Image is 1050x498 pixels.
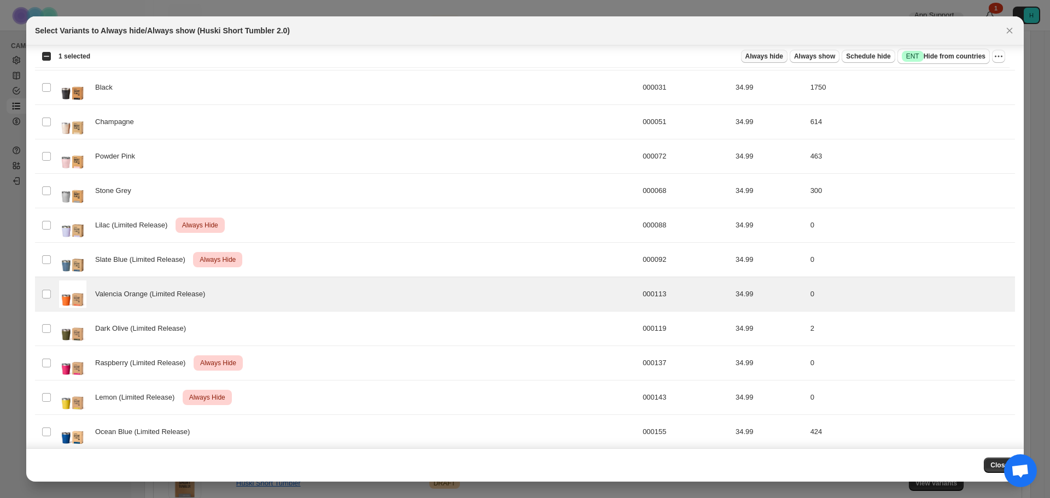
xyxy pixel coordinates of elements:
img: Huski_Short_Tumbler_2.0_-_Ocean_Blue.jpg [59,418,86,446]
span: Slate Blue (Limited Release) [95,254,191,265]
td: 424 [807,415,1015,449]
td: 000051 [639,105,732,139]
td: 300 [807,174,1015,208]
button: Close [1002,23,1017,38]
td: 0 [807,277,1015,312]
td: 34.99 [732,380,807,415]
td: 34.99 [732,346,807,380]
td: 000137 [639,346,732,380]
button: Schedule hide [842,50,895,63]
span: Valencia Orange (Limited Release) [95,289,211,300]
td: 000113 [639,277,732,312]
td: 000031 [639,71,732,105]
span: Stone Grey [95,185,137,196]
button: Always hide [741,50,787,63]
span: Raspberry (Limited Release) [95,358,191,368]
img: Lilac-ST2.jpg [59,212,86,239]
td: 000068 [639,174,732,208]
img: Short_Tumbler_2.0_-_Lemon.jpg [59,384,86,411]
td: 34.99 [732,312,807,346]
td: 34.99 [732,71,807,105]
td: 0 [807,380,1015,415]
td: 34.99 [732,208,807,243]
span: Always Hide [180,219,220,232]
td: 34.99 [732,277,807,312]
span: Schedule hide [846,52,890,61]
span: Powder Pink [95,151,141,162]
span: Always Hide [197,253,238,266]
td: 2 [807,312,1015,346]
td: 34.99 [732,415,807,449]
img: ST2.jpg [59,315,86,342]
img: ST2.png [59,246,86,273]
span: Always hide [745,52,783,61]
h2: Select Variants to Always hide/Always show (Huski Short Tumbler 2.0) [35,25,290,36]
span: Close [990,461,1008,470]
td: 000088 [639,208,732,243]
td: 34.99 [732,243,807,277]
span: Lilac (Limited Release) [95,220,173,231]
img: Short_Tumbler_2.0_-_Raspberry.jpg [59,349,86,377]
span: Champagne [95,116,140,127]
img: shorttumbler_grey_1.jpg [59,177,86,204]
td: 000072 [639,139,732,174]
td: 0 [807,346,1015,380]
td: 0 [807,243,1015,277]
td: 34.99 [732,105,807,139]
td: 000119 [639,312,732,346]
span: 1 selected [59,52,90,61]
span: Lemon (Limited Release) [95,392,180,403]
td: 34.99 [732,139,807,174]
td: 000092 [639,243,732,277]
button: More actions [992,50,1005,63]
td: 614 [807,105,1015,139]
span: Black [95,82,119,93]
td: 0 [807,208,1015,243]
span: Always Hide [187,391,227,404]
td: 000155 [639,415,732,449]
button: Close [984,458,1015,473]
img: huski_products_short-tumbler-2.0_champagne.jpg [59,108,86,136]
div: Open chat [1004,454,1037,487]
span: Always Hide [198,356,238,370]
td: 34.99 [732,174,807,208]
span: Dark Olive (Limited Release) [95,323,192,334]
td: 1750 [807,71,1015,105]
span: Ocean Blue (Limited Release) [95,426,196,437]
button: Always show [790,50,839,63]
span: ENT [906,52,919,61]
img: huski_short-tumbler-2.0_black.jpg [59,74,86,101]
td: 000143 [639,380,732,415]
img: shorttumbler_pink.jpg [59,143,86,170]
td: 463 [807,139,1015,174]
span: Always show [794,52,835,61]
img: Orange_-_ST2.jpg [59,280,86,308]
span: Hide from countries [902,51,985,62]
button: SuccessENTHide from countries [897,49,990,64]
